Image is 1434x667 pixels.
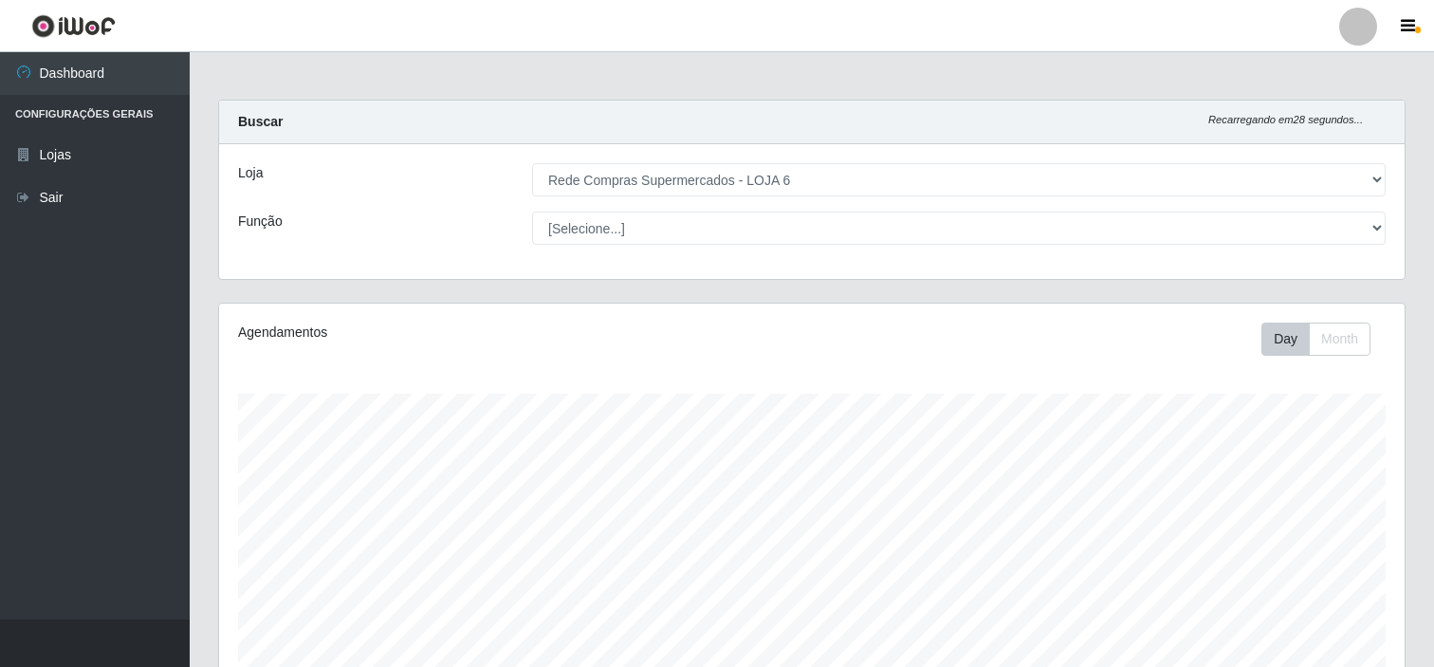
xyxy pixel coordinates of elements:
label: Loja [238,163,263,183]
div: Agendamentos [238,323,700,343]
div: First group [1261,323,1370,356]
button: Day [1261,323,1310,356]
button: Month [1309,323,1370,356]
label: Função [238,212,283,232]
div: Toolbar with button groups [1261,323,1386,356]
img: CoreUI Logo [31,14,116,38]
strong: Buscar [238,114,283,129]
i: Recarregando em 28 segundos... [1208,114,1363,125]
